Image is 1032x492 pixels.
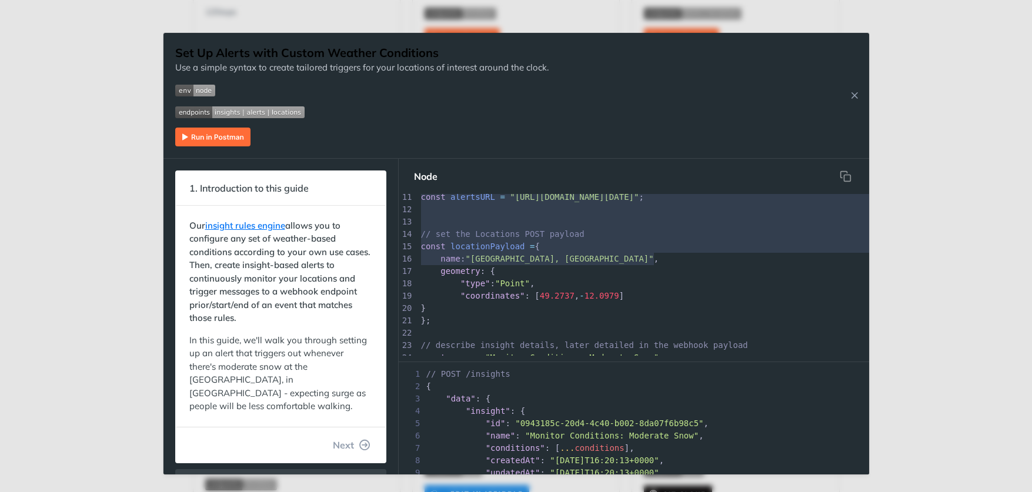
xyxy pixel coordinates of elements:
span: "updatedAt" [486,468,540,477]
span: "insight" [466,406,510,416]
div: 12 [399,203,414,216]
span: Next [333,438,354,452]
div: 24 [399,352,414,364]
div: 23 [399,339,414,352]
span: "conditions" [486,443,545,453]
span: 2 [399,380,424,393]
button: Node [405,165,447,188]
img: endpoint [175,106,305,118]
span: ... [560,443,575,453]
div: : [399,467,869,479]
img: env [175,85,215,96]
span: }; [421,316,431,325]
span: 7 [399,442,424,454]
span: "0943185c-20d4-4c40-b002-8da07f6b98c5" [515,419,703,428]
a: insight rules engine [205,220,285,231]
span: "Point" [495,279,530,288]
span: "[DATE]T16:20:13+0000" [550,468,659,477]
div: : { [399,405,869,417]
strong: Our allows you to configure any set of weather-based conditions according to your own use cases. ... [189,220,370,324]
span: 12.0979 [585,291,619,300]
button: Copy [834,165,857,188]
div: 16 [399,253,414,265]
div: : , [399,430,869,442]
button: Close Recipe [846,89,863,101]
div: : , [399,417,869,430]
div: 19 [399,290,414,302]
span: Expand image [175,83,549,97]
div: : , [399,454,869,467]
span: "coordinates" [460,291,525,300]
span: : , [421,279,535,288]
span: 1. Introduction to this guide [182,177,318,200]
h1: Set Up Alerts with Custom Weather Conditions [175,45,549,61]
div: 22 [399,327,414,339]
p: In this guide, we'll walk you through setting up an alert that triggers out whenever there's mode... [189,334,372,413]
span: 3 [399,393,424,405]
div: 18 [399,277,414,290]
span: 49.2737 [540,291,575,300]
span: Expand image [175,105,549,119]
span: 4 [399,405,424,417]
span: } [421,303,426,313]
div: 21 [399,314,414,327]
span: "name" [486,431,516,440]
span: "id" [486,419,506,428]
span: : [ , ] [421,291,624,300]
span: 8 [399,454,424,467]
div: 11 [399,191,414,203]
span: conditions [575,443,624,453]
span: 1 [399,368,424,380]
div: { [399,380,869,393]
div: 15 [399,240,414,253]
span: // describe insight details, later detailed in the webhook payload [421,340,748,350]
span: - [579,291,584,300]
div: 13 [399,216,414,228]
p: Use a simple syntax to create tailored triggers for your locations of interest around the clock. [175,61,549,75]
span: 9 [399,467,424,479]
span: : { [421,266,496,276]
img: Run in Postman [175,128,251,146]
span: 5 [399,417,424,430]
section: 1. Introduction to this guideOurinsight rules engineallows you to configure any set of weather-ba... [175,170,386,463]
div: 20 [399,302,414,314]
div: 14 [399,228,414,240]
span: "[DATE]T16:20:13+0000" [550,456,659,465]
span: "type" [460,279,490,288]
span: "Monitor Conditions: Moderate Snow" [525,431,699,440]
a: Expand image [175,130,251,141]
div: : [ ], [399,442,869,454]
div: 17 [399,265,414,277]
span: "createdAt" [486,456,540,465]
div: : { [399,393,869,405]
span: 6 [399,430,424,442]
span: "data" [446,394,476,403]
span: // POST /insights [426,369,510,379]
svg: hidden [840,170,851,182]
button: Next [323,433,380,457]
span: geometry [440,266,480,276]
